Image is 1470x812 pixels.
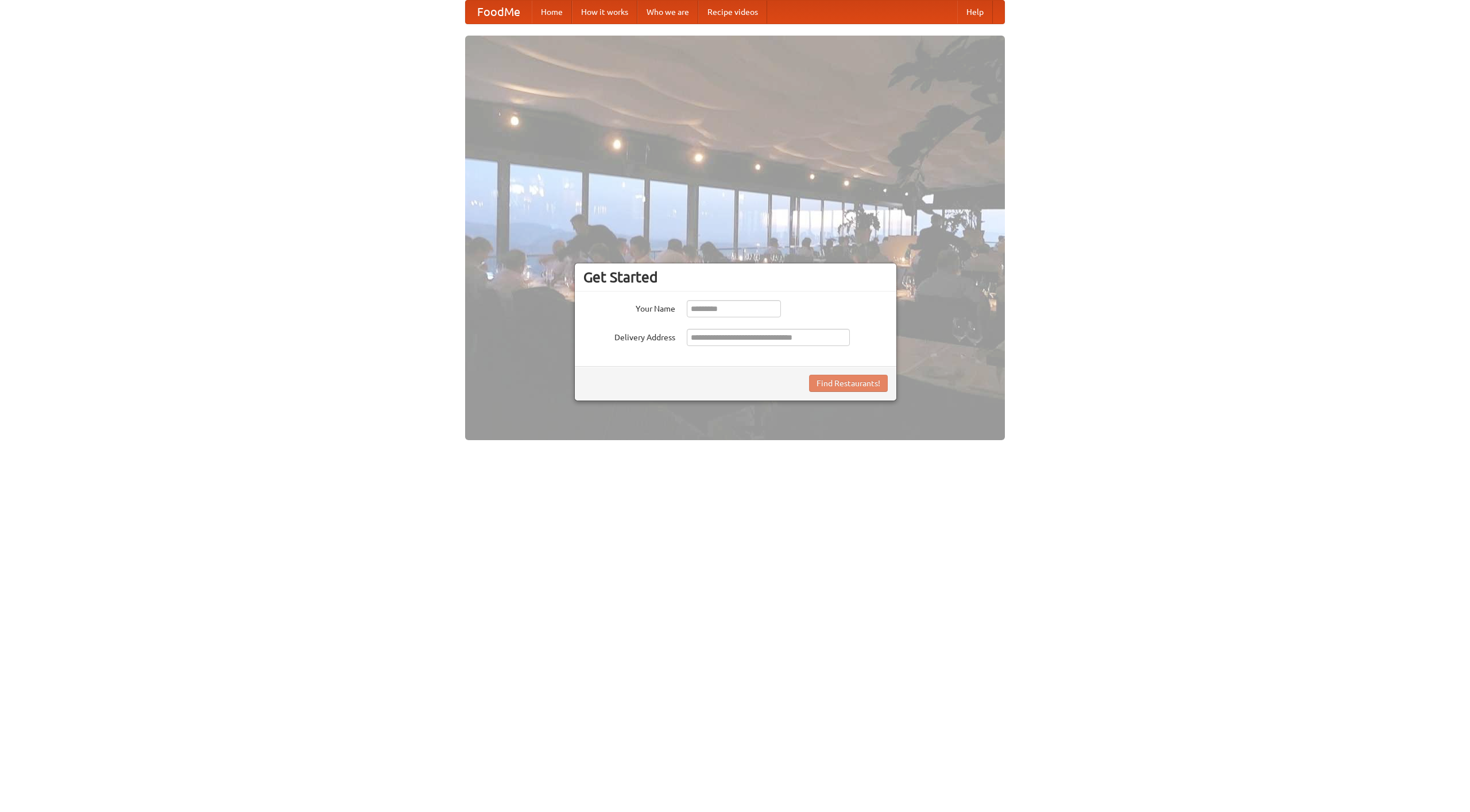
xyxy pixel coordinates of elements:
a: Help [957,1,993,24]
a: FoodMe [466,1,532,24]
a: Recipe videos [698,1,767,24]
a: Home [532,1,572,24]
a: Who we are [637,1,698,24]
button: Find Restaurants! [809,375,888,392]
a: How it works [572,1,637,24]
label: Delivery Address [583,329,675,343]
label: Your Name [583,300,675,314]
h3: Get Started [583,269,888,286]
